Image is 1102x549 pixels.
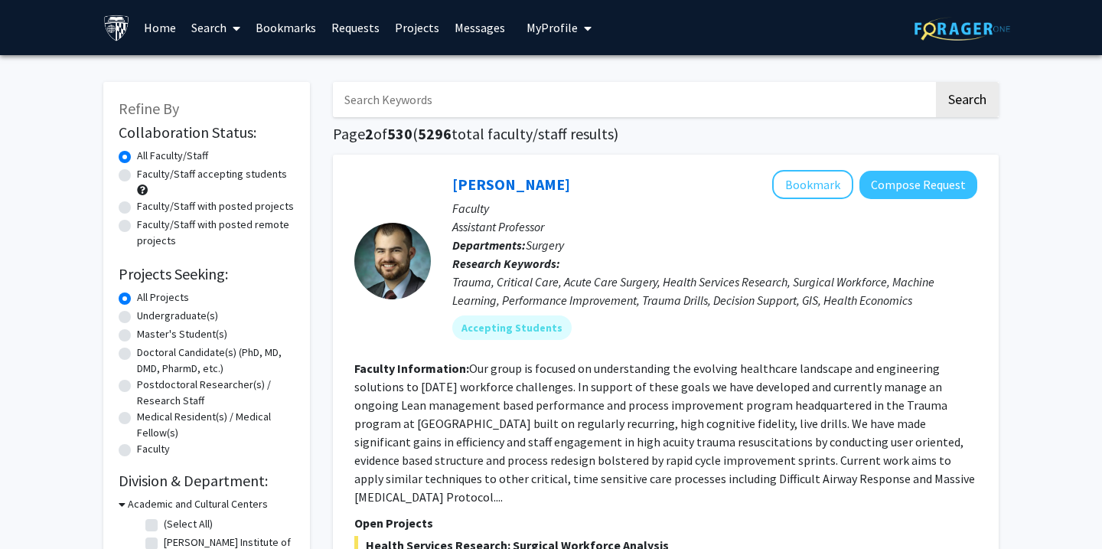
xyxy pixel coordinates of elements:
a: Bookmarks [248,1,324,54]
a: Requests [324,1,387,54]
span: Surgery [526,237,564,253]
div: Trauma, Critical Care, Acute Care Surgery, Health Services Research, Surgical Workforce, Machine ... [452,273,977,309]
a: [PERSON_NAME] [452,175,570,194]
button: Compose Request to Alistair Kent [859,171,977,199]
label: Master's Student(s) [137,326,227,342]
h1: Page of ( total faculty/staff results) [333,125,999,143]
input: Search Keywords [333,82,934,117]
label: Faculty/Staff with posted remote projects [137,217,295,249]
b: Faculty Information: [354,361,469,376]
a: Home [136,1,184,54]
span: 530 [387,124,412,143]
span: 5296 [418,124,452,143]
label: Undergraduate(s) [137,308,218,324]
h3: Academic and Cultural Centers [128,496,268,512]
span: Refine By [119,99,179,118]
label: Medical Resident(s) / Medical Fellow(s) [137,409,295,441]
label: All Faculty/Staff [137,148,208,164]
label: Doctoral Candidate(s) (PhD, MD, DMD, PharmD, etc.) [137,345,295,377]
button: Add Alistair Kent to Bookmarks [772,170,853,199]
b: Research Keywords: [452,256,560,271]
h2: Collaboration Status: [119,123,295,142]
a: Search [184,1,248,54]
iframe: Chat [11,480,65,538]
p: Open Projects [354,514,977,532]
label: (Select All) [164,516,213,532]
label: Faculty/Staff accepting students [137,166,287,182]
label: Faculty [137,441,170,457]
button: Search [936,82,999,117]
img: Johns Hopkins University Logo [103,15,130,41]
h2: Division & Department: [119,472,295,490]
b: Departments: [452,237,526,253]
fg-read-more: Our group is focused on understanding the evolving healthcare landscape and engineering solutions... [354,361,975,505]
mat-chip: Accepting Students [452,315,572,340]
p: Faculty [452,199,977,217]
p: Assistant Professor [452,217,977,236]
a: Projects [387,1,447,54]
span: My Profile [527,20,578,35]
label: Faculty/Staff with posted projects [137,198,294,214]
span: 2 [365,124,373,143]
a: Messages [447,1,513,54]
img: ForagerOne Logo [915,17,1010,41]
label: All Projects [137,289,189,306]
h2: Projects Seeking: [119,265,295,283]
label: Postdoctoral Researcher(s) / Research Staff [137,377,295,409]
